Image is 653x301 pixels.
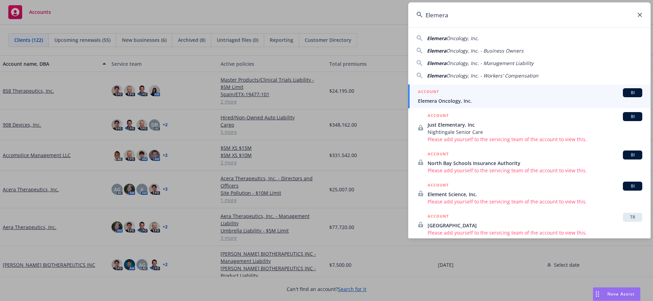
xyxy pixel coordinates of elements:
[428,167,642,174] span: Please add yourself to the servicing team of the account to view this.
[428,159,642,167] span: North Bay Schools Insurance Authority
[446,35,479,42] span: Oncology, Inc.
[428,182,449,190] h5: ACCOUNT
[446,72,538,79] span: Oncology, Inc. - Workers' Compensation
[408,84,651,108] a: ACCOUNTBIElemera Oncology, Inc.
[427,60,446,66] span: Elemera
[428,229,642,236] span: Please add yourself to the servicing team of the account to view this.
[607,291,635,297] span: Nova Assist
[446,47,524,54] span: Oncology, Inc. - Business Owners
[427,47,446,54] span: Elemera
[428,150,449,159] h5: ACCOUNT
[427,72,446,79] span: Elemera
[626,183,639,189] span: BI
[428,112,449,120] h5: ACCOUNT
[408,2,651,27] input: Search...
[446,60,534,66] span: Oncology, Inc. - Management Liability
[626,113,639,120] span: BI
[408,209,651,240] a: ACCOUNTTR[GEOGRAPHIC_DATA]Please add yourself to the servicing team of the account to view this.
[418,97,642,104] span: Elemera Oncology, Inc.
[418,88,439,97] h5: ACCOUNT
[593,287,641,301] button: Nova Assist
[428,213,449,221] h5: ACCOUNT
[626,214,639,220] span: TR
[428,191,642,198] span: Element Science, Inc.
[408,108,651,147] a: ACCOUNTBIJust Elementary, IncNightingale Senior CarePlease add yourself to the servicing team of ...
[428,136,642,143] span: Please add yourself to the servicing team of the account to view this.
[427,35,446,42] span: Elemera
[428,121,642,128] span: Just Elementary, Inc
[428,128,642,136] span: Nightingale Senior Care
[408,147,651,178] a: ACCOUNTBINorth Bay Schools Insurance AuthorityPlease add yourself to the servicing team of the ac...
[626,152,639,158] span: BI
[428,198,642,205] span: Please add yourself to the servicing team of the account to view this.
[408,178,651,209] a: ACCOUNTBIElement Science, Inc.Please add yourself to the servicing team of the account to view this.
[428,222,642,229] span: [GEOGRAPHIC_DATA]
[593,288,602,301] div: Drag to move
[626,90,639,96] span: BI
